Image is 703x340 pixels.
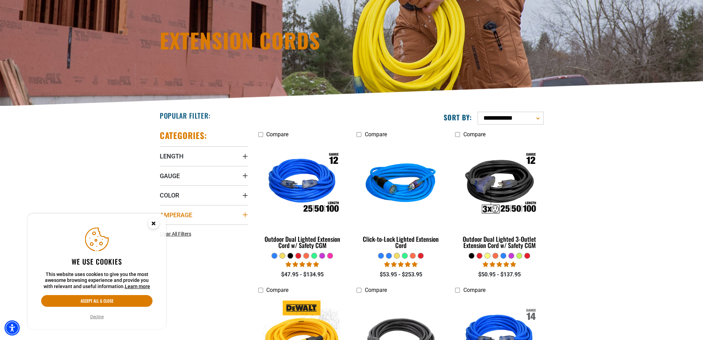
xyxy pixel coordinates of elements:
span: Clear All Filters [160,231,191,237]
button: Decline [88,313,106,320]
a: This website uses cookies to give you the most awesome browsing experience and provide you with r... [125,284,150,289]
span: Length [160,152,184,160]
summary: Color [160,185,248,205]
div: $47.95 - $134.95 [258,270,346,279]
label: Sort by: [444,113,472,122]
span: Compare [463,287,485,293]
div: $53.95 - $253.95 [357,270,445,279]
button: Close this option [141,214,166,235]
p: This website uses cookies to give you the most awesome browsing experience and provide you with r... [41,272,152,290]
span: Gauge [160,172,180,180]
div: Click-to-Lock Lighted Extension Cord [357,236,445,248]
a: Outdoor Dual Lighted 3-Outlet Extension Cord w/ Safety CGM Outdoor Dual Lighted 3-Outlet Extensio... [455,141,543,252]
summary: Length [160,146,248,166]
span: Amperage [160,211,192,219]
summary: Amperage [160,205,248,224]
div: Outdoor Dual Lighted Extension Cord w/ Safety CGM [258,236,346,248]
span: Compare [364,131,387,138]
button: Accept all & close [41,295,152,307]
div: Outdoor Dual Lighted 3-Outlet Extension Cord w/ Safety CGM [455,236,543,248]
img: blue [357,145,444,224]
img: Outdoor Dual Lighted 3-Outlet Extension Cord w/ Safety CGM [456,145,543,224]
span: Compare [463,131,485,138]
span: Compare [364,287,387,293]
span: Compare [266,131,288,138]
span: 4.81 stars [286,261,319,268]
summary: Gauge [160,166,248,185]
a: Outdoor Dual Lighted Extension Cord w/ Safety CGM Outdoor Dual Lighted Extension Cord w/ Safety CGM [258,141,346,252]
h2: Categories: [160,130,207,141]
span: 4.80 stars [483,261,516,268]
h1: Extension Cords [160,30,412,50]
span: Color [160,191,179,199]
a: blue Click-to-Lock Lighted Extension Cord [357,141,445,252]
span: Compare [266,287,288,293]
div: $50.95 - $137.95 [455,270,543,279]
a: Clear All Filters [160,230,194,238]
aside: Cookie Consent [28,214,166,329]
img: Outdoor Dual Lighted Extension Cord w/ Safety CGM [259,145,346,224]
span: 4.87 stars [384,261,417,268]
h2: We use cookies [41,257,152,266]
h2: Popular Filter: [160,111,211,120]
div: Accessibility Menu [4,320,20,336]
